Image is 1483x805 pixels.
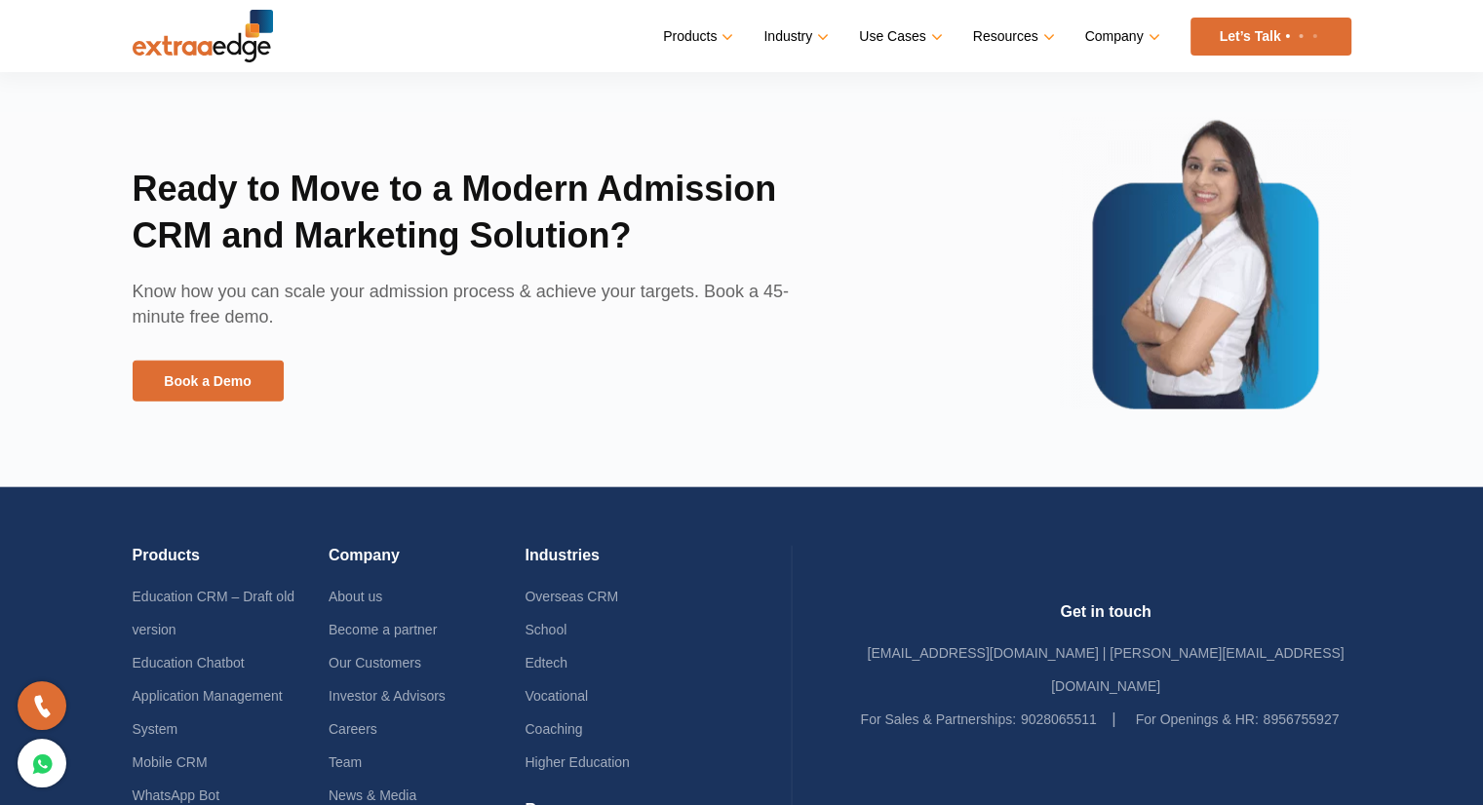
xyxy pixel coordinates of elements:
a: Industry [763,22,825,51]
label: For Sales & Partnerships: [861,703,1017,736]
a: Vocational [525,688,588,704]
a: News & Media [329,787,416,803]
h2: Ready to Move to a Modern Admission CRM and Marketing Solution? [133,166,839,279]
a: Become a partner [329,622,437,637]
a: Company [1085,22,1156,51]
a: Edtech [525,655,567,671]
a: Overseas CRM [525,589,618,604]
a: Team [329,754,362,770]
a: Higher Education [525,754,629,770]
a: Use Cases [859,22,938,51]
a: Application Management System [133,688,283,737]
a: Mobile CRM [133,754,208,770]
a: 8956755927 [1263,711,1339,727]
a: Careers [329,721,377,737]
a: Our Customers [329,655,421,671]
a: Investor & Advisors [329,688,446,704]
a: Education CRM – Draft old version [133,589,295,637]
h4: Products [133,546,329,580]
a: Coaching [525,721,582,737]
a: Let’s Talk [1190,18,1351,56]
h4: Company [329,546,525,580]
a: Education Chatbot [133,655,245,671]
h4: Industries [525,546,721,580]
a: Book a Demo [133,361,284,402]
a: About us [329,589,382,604]
a: School [525,622,566,637]
label: For Openings & HR: [1136,703,1259,736]
a: 9028065511 [1021,711,1097,727]
p: Know how you can scale your admission process & achieve your targets. Book a 45-minute free demo. [133,279,839,361]
a: [EMAIL_ADDRESS][DOMAIN_NAME] | [PERSON_NAME][EMAIL_ADDRESS][DOMAIN_NAME] [867,645,1344,694]
a: WhatsApp Bot [133,787,220,803]
a: Resources [973,22,1051,51]
a: Products [663,22,729,51]
h4: Get in touch [861,602,1351,636]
